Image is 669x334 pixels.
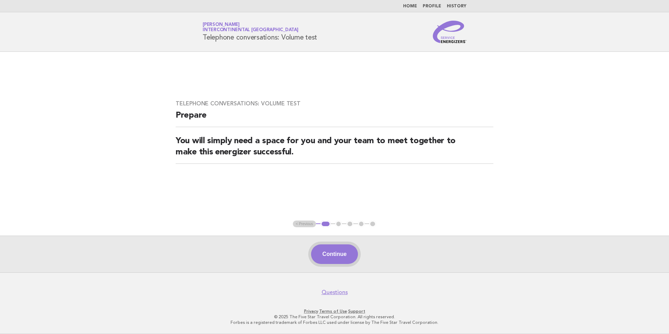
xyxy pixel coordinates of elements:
[348,309,365,314] a: Support
[203,28,298,33] span: InterContinental [GEOGRAPHIC_DATA]
[423,4,441,8] a: Profile
[321,221,331,228] button: 1
[403,4,417,8] a: Home
[120,314,549,320] p: © 2025 The Five Star Travel Corporation. All rights reserved.
[176,110,493,127] h2: Prepare
[304,309,318,314] a: Privacy
[322,289,348,296] a: Questions
[433,21,466,43] img: Service Energizers
[120,308,549,314] p: · ·
[447,4,466,8] a: History
[319,309,347,314] a: Terms of Use
[203,22,298,32] a: [PERSON_NAME]InterContinental [GEOGRAPHIC_DATA]
[120,320,549,325] p: Forbes is a registered trademark of Forbes LLC used under license by The Five Star Travel Corpora...
[311,244,358,264] button: Continue
[176,100,493,107] h3: Telephone conversations: Volume test
[176,135,493,164] h2: You will simply need a space for you and your team to meet together to make this energizer succes...
[203,23,317,41] h1: Telephone conversations: Volume test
